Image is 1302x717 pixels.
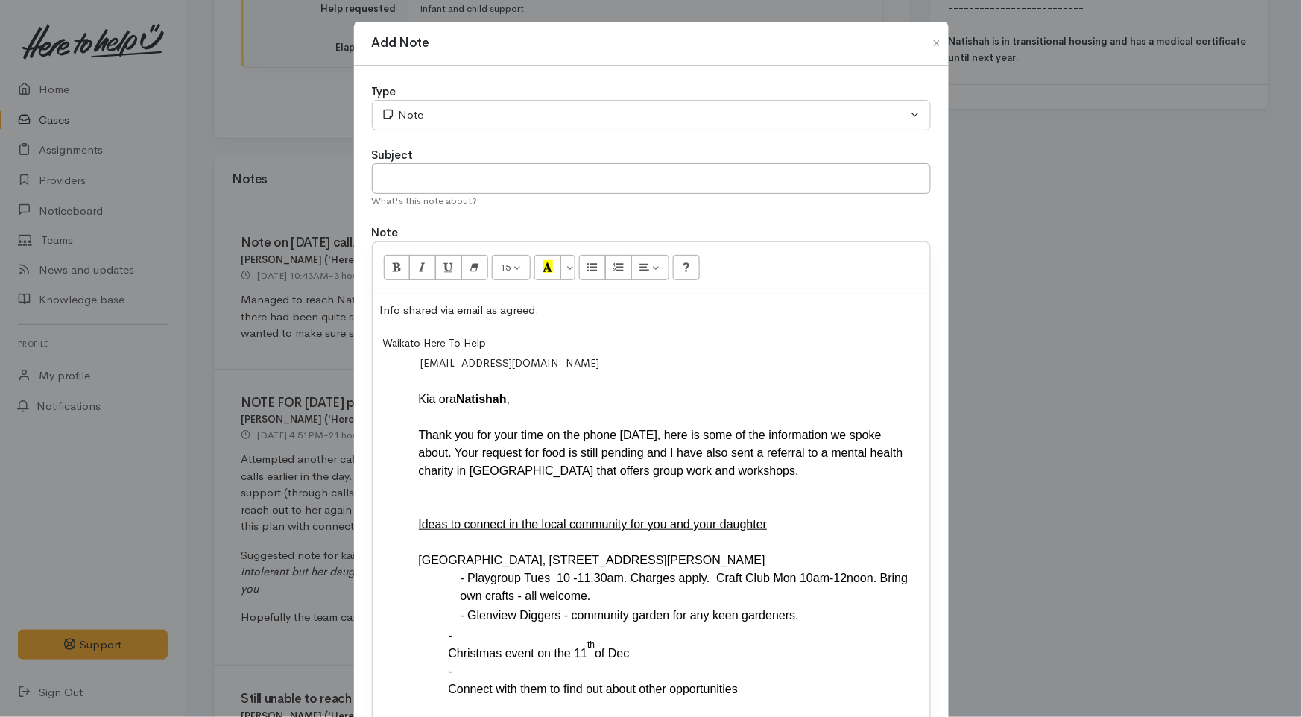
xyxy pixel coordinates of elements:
span: Natishah [456,393,507,405]
button: Remove Font Style (CTRL+\) [461,255,488,280]
button: Help [673,255,700,280]
div: To: mcleannati@gmail.com [419,354,1065,371]
div: Connect with them to find out about other opportunities [449,680,911,698]
span: mcleannati@gmail.com [419,356,602,371]
sup: th [587,639,595,650]
div: , [STREET_ADDRESS][PERSON_NAME] [419,552,911,569]
span: [EMAIL_ADDRESS][DOMAIN_NAME] [421,356,600,370]
u: Ideas to connect in the local community for you and your daughter [419,518,768,531]
div: Kia ora , [419,391,911,408]
button: Note [372,100,931,130]
div: Thank you for your time on the phone [DATE], here is some of the information we spoke about. Your... [419,426,911,480]
span: 15 [500,261,511,274]
span: From: Waikato Here To Help U [383,335,493,351]
button: More Color [560,255,575,280]
div: What's this note about? [372,194,931,209]
div: Note [382,107,908,124]
button: Unordered list (CTRL+SHIFT+NUM7) [579,255,606,280]
button: Italic (CTRL+I) [409,255,436,280]
span: [GEOGRAPHIC_DATA] [419,554,543,566]
button: Ordered list (CTRL+SHIFT+NUM8) [605,255,632,280]
li: Playgroup Tues 10 -11.30am. Charges apply. Craft Club Mon 10am-12noon. Bring own crafts - all wel... [461,569,911,605]
button: Paragraph [631,255,670,280]
div: Christmas event on the 11 of Dec [449,645,911,663]
button: Recent Color [534,255,561,280]
button: Close [925,34,949,52]
label: Note [372,224,399,241]
button: Underline (CTRL+U) [435,255,462,280]
p: Info shared via email as agreed. [380,302,923,319]
button: Bold (CTRL+B) [384,255,411,280]
label: Type [372,83,396,101]
button: Font Size [492,255,531,280]
span: Waikato Here To Help U [383,335,493,350]
h1: Add Note [372,34,429,53]
li: Glenview Diggers - community garden for any keen gardeners. [461,605,911,627]
label: Subject [372,147,414,164]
